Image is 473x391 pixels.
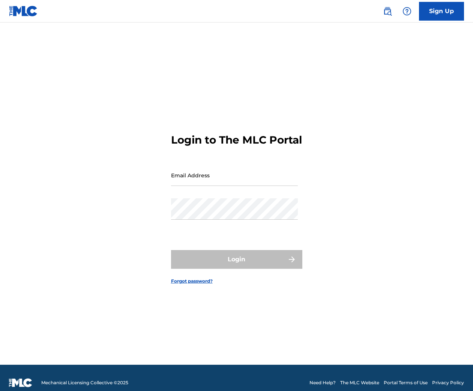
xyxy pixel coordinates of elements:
a: Forgot password? [171,278,213,285]
img: search [383,7,392,16]
a: The MLC Website [340,379,379,386]
img: help [402,7,411,16]
a: Need Help? [309,379,336,386]
a: Portal Terms of Use [384,379,428,386]
a: Sign Up [419,2,464,21]
span: Mechanical Licensing Collective © 2025 [41,379,128,386]
img: MLC Logo [9,6,38,16]
a: Privacy Policy [432,379,464,386]
a: Public Search [380,4,395,19]
img: logo [9,378,32,387]
div: Help [399,4,414,19]
h3: Login to The MLC Portal [171,133,302,147]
